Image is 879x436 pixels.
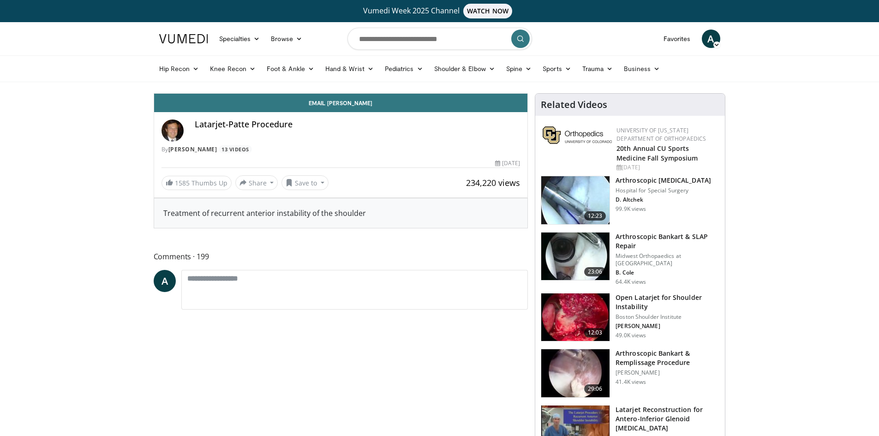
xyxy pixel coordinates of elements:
span: 29:06 [584,384,606,394]
img: wolf_3.png.150x105_q85_crop-smart_upscale.jpg [541,349,610,397]
div: [DATE] [616,163,718,172]
div: Treatment of recurrent anterior instability of the shoulder [163,208,519,219]
a: 13 Videos [219,145,252,153]
p: Boston Shoulder Institute [616,313,719,321]
a: Favorites [658,30,696,48]
a: A [702,30,720,48]
a: Vumedi Week 2025 ChannelWATCH NOW [161,4,719,18]
h4: Related Videos [541,99,607,110]
p: [PERSON_NAME] [616,369,719,376]
span: 1585 [175,179,190,187]
h3: Latarjet Reconstruction for Antero-Inferior Glenoid [MEDICAL_DATA] [616,405,719,433]
button: Save to [281,175,329,190]
h3: Arthroscopic Bankart & Remplissage Procedure [616,349,719,367]
a: Pediatrics [379,60,429,78]
span: Comments 199 [154,251,528,263]
a: [PERSON_NAME] [168,145,217,153]
a: Trauma [577,60,619,78]
a: Email [PERSON_NAME] [154,94,528,112]
a: Sports [537,60,577,78]
img: 355603a8-37da-49b6-856f-e00d7e9307d3.png.150x105_q85_autocrop_double_scale_upscale_version-0.2.png [543,126,612,144]
a: Specialties [214,30,266,48]
a: Spine [501,60,537,78]
a: Knee Recon [204,60,261,78]
div: [DATE] [495,159,520,167]
span: 23:06 [584,267,606,276]
img: VuMedi Logo [159,34,208,43]
a: Hand & Wrist [320,60,379,78]
a: Foot & Ankle [261,60,320,78]
h3: Open Latarjet for Shoulder Instability [616,293,719,311]
p: 64.4K views [616,278,646,286]
a: 29:06 Arthroscopic Bankart & Remplissage Procedure [PERSON_NAME] 41.4K views [541,349,719,398]
p: 49.0K views [616,332,646,339]
a: 20th Annual CU Sports Medicine Fall Symposium [616,144,698,162]
a: Browse [265,30,308,48]
h4: Latarjet-Patte Procedure [195,119,520,130]
a: Business [618,60,665,78]
a: 23:06 Arthroscopic Bankart & SLAP Repair Midwest Orthopaedics at [GEOGRAPHIC_DATA] B. Cole 64.4K ... [541,232,719,286]
img: 10039_3.png.150x105_q85_crop-smart_upscale.jpg [541,176,610,224]
p: B. Cole [616,269,719,276]
p: D. Altchek [616,196,711,203]
img: cole_0_3.png.150x105_q85_crop-smart_upscale.jpg [541,233,610,281]
h3: Arthroscopic [MEDICAL_DATA] [616,176,711,185]
p: Hospital for Special Surgery [616,187,711,194]
a: A [154,270,176,292]
span: 234,220 views [466,177,520,188]
a: 12:23 Arthroscopic [MEDICAL_DATA] Hospital for Special Surgery D. Altchek 99.9K views [541,176,719,225]
a: Hip Recon [154,60,205,78]
button: Share [235,175,278,190]
p: 41.4K views [616,378,646,386]
a: 1585 Thumbs Up [161,176,232,190]
span: 12:23 [584,211,606,221]
p: 99.9K views [616,205,646,213]
a: Shoulder & Elbow [429,60,501,78]
p: Midwest Orthopaedics at [GEOGRAPHIC_DATA] [616,252,719,267]
a: 12:03 Open Latarjet for Shoulder Instability Boston Shoulder Institute [PERSON_NAME] 49.0K views [541,293,719,342]
img: 944938_3.png.150x105_q85_crop-smart_upscale.jpg [541,293,610,341]
div: By [161,145,520,154]
h3: Arthroscopic Bankart & SLAP Repair [616,232,719,251]
input: Search topics, interventions [347,28,532,50]
a: University of [US_STATE] Department of Orthopaedics [616,126,706,143]
span: WATCH NOW [463,4,512,18]
img: Avatar [161,119,184,142]
p: [PERSON_NAME] [616,323,719,330]
span: 12:03 [584,328,606,337]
